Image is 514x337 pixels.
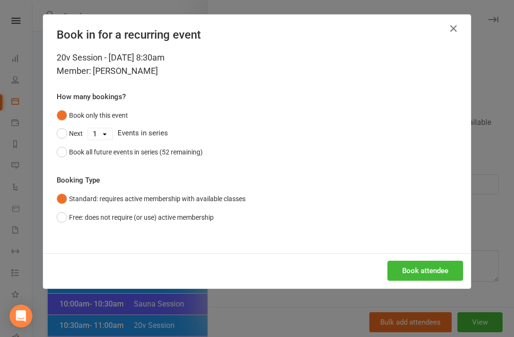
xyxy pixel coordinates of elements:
[57,28,457,41] h4: Book in for a recurring event
[57,190,246,208] button: Standard: requires active membership with available classes
[387,261,463,281] button: Book attendee
[57,143,203,161] button: Book all future events in series (52 remaining)
[10,305,32,327] div: Open Intercom Messenger
[57,124,457,143] div: Events in series
[57,106,128,124] button: Book only this event
[57,174,100,186] label: Booking Type
[57,91,126,102] label: How many bookings?
[57,51,457,78] div: 20v Session - [DATE] 8:30am Member: [PERSON_NAME]
[446,21,461,36] button: Close
[57,124,83,143] button: Next
[57,208,214,226] button: Free: does not require (or use) active membership
[69,147,203,157] div: Book all future events in series (52 remaining)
